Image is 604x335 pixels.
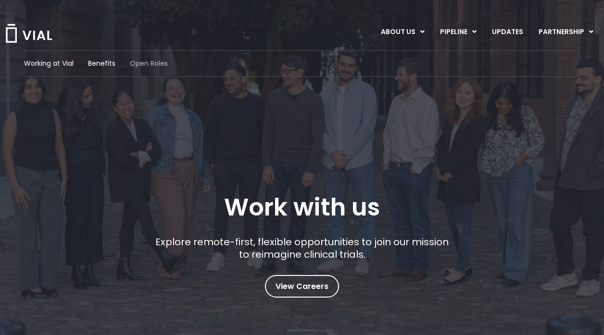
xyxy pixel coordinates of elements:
a: Open Roles [130,59,168,69]
a: PIPELINEMenu Toggle [432,24,484,40]
a: Working at Vial [24,59,74,69]
h1: Work with us [224,193,380,221]
p: Explore remote-first, flexible opportunities to join our mission to reimagine clinical trials. [152,236,453,261]
a: View Careers [265,275,339,298]
img: Vial Logo [5,24,53,43]
a: PARTNERSHIPMenu Toggle [531,24,601,40]
a: Benefits [88,59,115,69]
a: UPDATES [484,24,530,40]
a: ABOUT USMenu Toggle [373,24,432,40]
span: View Careers [276,280,328,293]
